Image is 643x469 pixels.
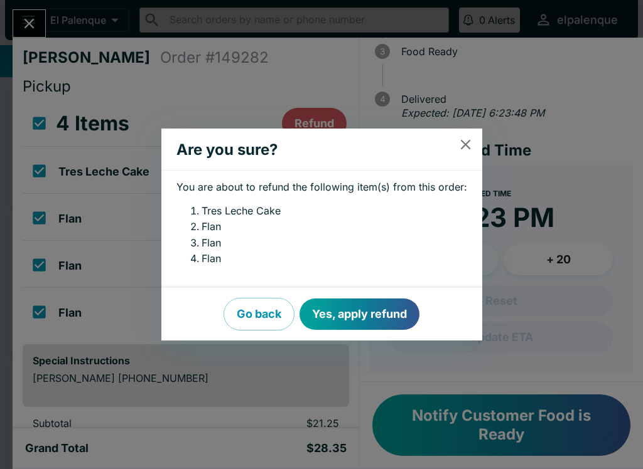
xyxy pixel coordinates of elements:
li: Flan [202,235,467,251]
button: close [450,129,482,161]
h2: Are you sure? [161,134,457,166]
li: Flan [202,219,467,235]
p: You are about to refund the following item(s) from this order: [176,181,467,193]
button: Go back [224,298,294,330]
li: Tres Leche Cake [202,203,467,219]
li: Flan [202,251,467,267]
button: Yes, apply refund [300,298,419,330]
